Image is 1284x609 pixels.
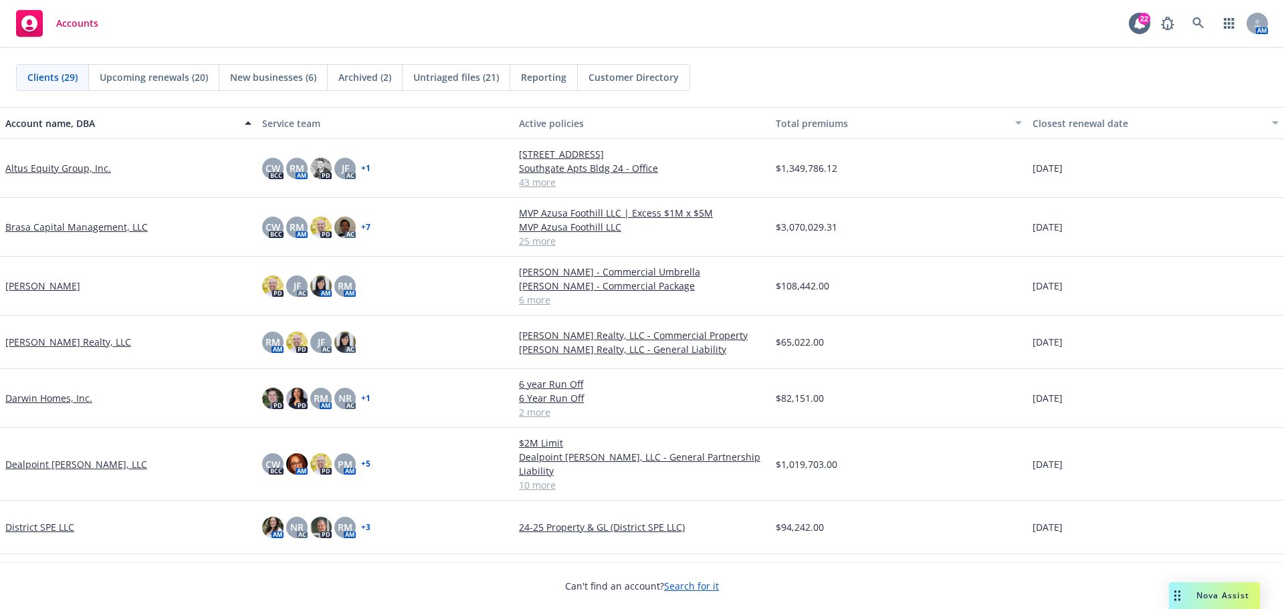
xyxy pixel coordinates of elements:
[230,70,316,84] span: New businesses (6)
[521,70,566,84] span: Reporting
[1033,391,1063,405] span: [DATE]
[1033,457,1063,471] span: [DATE]
[1185,10,1212,37] a: Search
[5,279,80,293] a: [PERSON_NAME]
[265,457,280,471] span: CW
[519,377,765,391] a: 6 year Run Off
[286,453,308,475] img: photo
[565,579,719,593] span: Can't find an account?
[342,161,349,175] span: JF
[1033,161,1063,175] span: [DATE]
[1033,335,1063,349] span: [DATE]
[265,161,280,175] span: CW
[338,279,352,293] span: RM
[338,391,352,405] span: NR
[519,265,765,279] a: [PERSON_NAME] - Commercial Umbrella
[290,161,304,175] span: RM
[262,275,284,297] img: photo
[1033,520,1063,534] span: [DATE]
[361,164,370,172] a: + 1
[310,158,332,179] img: photo
[290,220,304,234] span: RM
[519,478,765,492] a: 10 more
[1154,10,1181,37] a: Report a Bug
[361,460,370,468] a: + 5
[519,161,765,175] a: Southgate Apts Bldg 24 - Office
[588,70,679,84] span: Customer Directory
[776,279,829,293] span: $108,442.00
[334,217,356,238] img: photo
[318,335,325,349] span: JF
[27,70,78,84] span: Clients (29)
[776,161,837,175] span: $1,349,786.12
[1169,582,1260,609] button: Nova Assist
[1033,279,1063,293] span: [DATE]
[338,70,391,84] span: Archived (2)
[286,388,308,409] img: photo
[519,116,765,130] div: Active policies
[338,520,352,534] span: RM
[519,328,765,342] a: [PERSON_NAME] Realty, LLC - Commercial Property
[776,335,824,349] span: $65,022.00
[519,147,765,161] a: [STREET_ADDRESS]
[770,107,1027,139] button: Total premiums
[5,116,237,130] div: Account name, DBA
[776,391,824,405] span: $82,151.00
[257,107,514,139] button: Service team
[265,220,280,234] span: CW
[5,220,148,234] a: Brasa Capital Management, LLC
[1033,116,1264,130] div: Closest renewal date
[5,335,131,349] a: [PERSON_NAME] Realty, LLC
[1033,220,1063,234] span: [DATE]
[519,391,765,405] a: 6 Year Run Off
[776,520,824,534] span: $94,242.00
[100,70,208,84] span: Upcoming renewals (20)
[262,517,284,538] img: photo
[294,279,301,293] span: JF
[413,70,499,84] span: Untriaged files (21)
[519,234,765,248] a: 25 more
[1216,10,1243,37] a: Switch app
[290,520,304,534] span: NR
[1169,582,1186,609] div: Drag to move
[664,580,719,592] a: Search for it
[776,116,1007,130] div: Total premiums
[519,436,765,450] a: $2M Limit
[310,517,332,538] img: photo
[361,223,370,231] a: + 7
[56,18,98,29] span: Accounts
[519,520,765,534] a: 24-25 Property & GL (District SPE LLC)
[5,520,74,534] a: District SPE LLC
[1196,590,1249,601] span: Nova Assist
[519,175,765,189] a: 43 more
[5,391,92,405] a: Darwin Homes, Inc.
[310,275,332,297] img: photo
[310,217,332,238] img: photo
[5,457,147,471] a: Dealpoint [PERSON_NAME], LLC
[519,220,765,234] a: MVP Azusa Foothill LLC
[519,342,765,356] a: [PERSON_NAME] Realty, LLC - General Liability
[334,332,356,353] img: photo
[338,457,352,471] span: PM
[776,220,837,234] span: $3,070,029.31
[519,450,765,478] a: Dealpoint [PERSON_NAME], LLC - General Partnership Liability
[286,332,308,353] img: photo
[776,457,837,471] span: $1,019,703.00
[310,453,332,475] img: photo
[519,405,765,419] a: 2 more
[262,116,508,130] div: Service team
[519,293,765,307] a: 6 more
[262,388,284,409] img: photo
[519,206,765,220] a: MVP Azusa Foothill LLC | Excess $1M x $5M
[11,5,104,42] a: Accounts
[519,279,765,293] a: [PERSON_NAME] - Commercial Package
[5,161,111,175] a: Altus Equity Group, Inc.
[361,394,370,402] a: + 1
[514,107,770,139] button: Active policies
